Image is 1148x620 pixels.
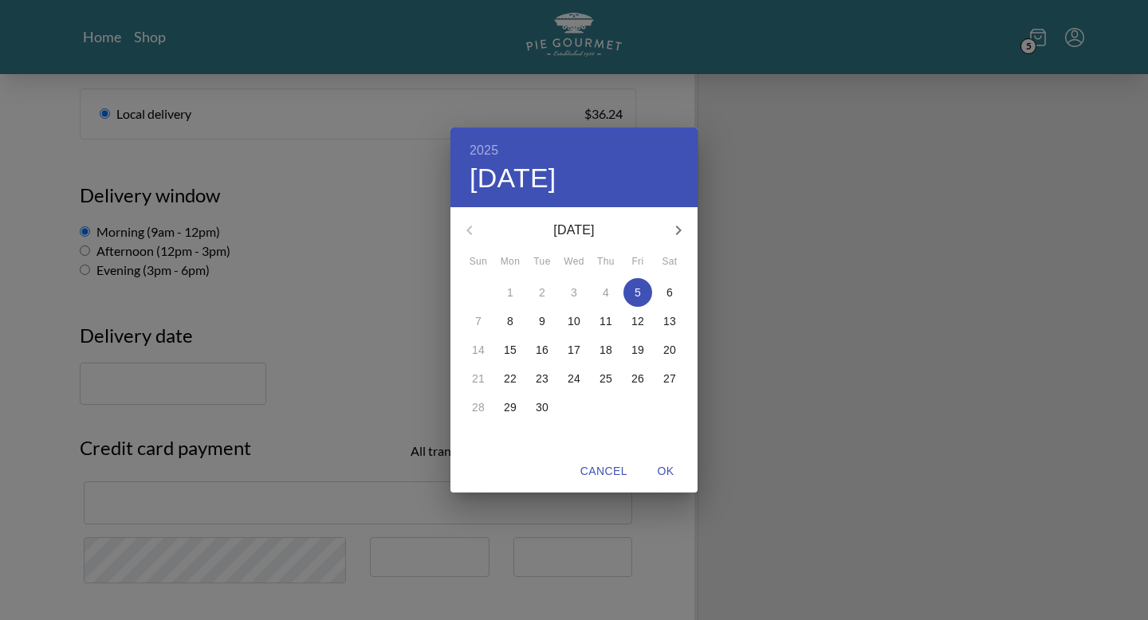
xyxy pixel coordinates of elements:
[600,371,612,387] p: 25
[504,342,517,358] p: 15
[580,461,627,481] span: Cancel
[536,342,548,358] p: 16
[528,307,556,336] button: 9
[623,278,652,307] button: 5
[560,254,588,270] span: Wed
[496,307,525,336] button: 8
[568,371,580,387] p: 24
[470,162,556,195] button: [DATE]
[504,399,517,415] p: 29
[528,393,556,422] button: 30
[507,313,513,329] p: 8
[496,254,525,270] span: Mon
[528,364,556,393] button: 23
[623,254,652,270] span: Fri
[592,336,620,364] button: 18
[592,307,620,336] button: 11
[528,336,556,364] button: 16
[536,371,548,387] p: 23
[528,254,556,270] span: Tue
[560,307,588,336] button: 10
[539,313,545,329] p: 9
[663,342,676,358] p: 20
[631,313,644,329] p: 12
[655,364,684,393] button: 27
[504,371,517,387] p: 22
[574,457,634,486] button: Cancel
[470,139,498,162] button: 2025
[496,393,525,422] button: 29
[623,336,652,364] button: 19
[655,278,684,307] button: 6
[489,221,659,240] p: [DATE]
[623,364,652,393] button: 26
[600,313,612,329] p: 11
[496,336,525,364] button: 15
[666,284,673,300] p: 6
[592,254,620,270] span: Thu
[663,371,676,387] p: 27
[647,461,685,481] span: OK
[600,342,612,358] p: 18
[560,364,588,393] button: 24
[631,342,644,358] p: 19
[568,313,580,329] p: 10
[496,364,525,393] button: 22
[592,364,620,393] button: 25
[623,307,652,336] button: 12
[655,254,684,270] span: Sat
[655,307,684,336] button: 13
[631,371,644,387] p: 26
[536,399,548,415] p: 30
[635,284,641,300] p: 5
[464,254,493,270] span: Sun
[568,342,580,358] p: 17
[655,336,684,364] button: 20
[640,457,691,486] button: OK
[560,336,588,364] button: 17
[663,313,676,329] p: 13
